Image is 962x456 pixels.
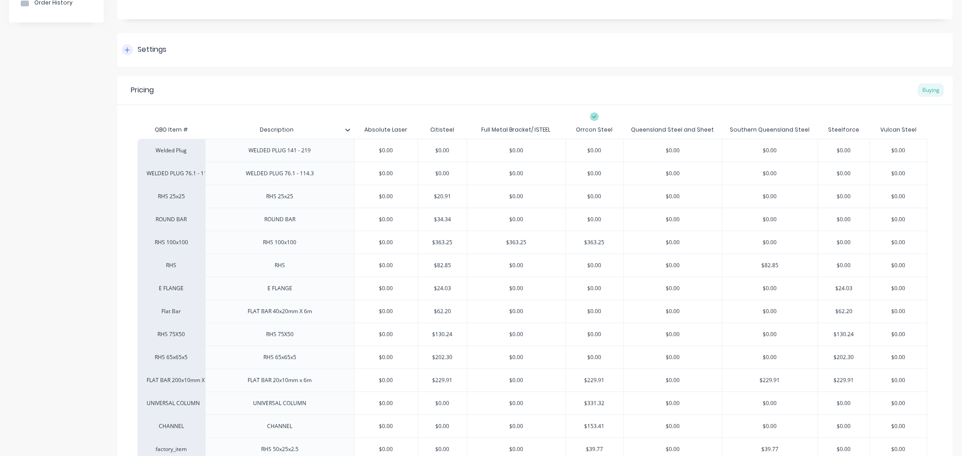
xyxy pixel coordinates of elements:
[354,162,418,185] div: $0.00
[467,208,566,231] div: $0.00
[147,146,196,155] div: Welded Plug
[354,231,418,254] div: $0.00
[566,162,623,185] div: $0.00
[566,300,623,323] div: $0.00
[566,254,623,277] div: $0.00
[354,369,418,392] div: $0.00
[730,126,810,134] div: Southern Queensland Steel
[147,422,196,430] div: CHANNEL
[818,346,870,369] div: $202.30
[354,208,418,231] div: $0.00
[870,185,927,208] div: $0.00
[138,369,927,392] div: FLAT BAR 200x10mm X 6mFLAT BAR 20x10mm x 6m$0.00$229.91$0.00$229.91$0.00$229.91$229.91$0.00
[624,139,722,162] div: $0.00
[918,83,944,97] div: Buying
[624,300,722,323] div: $0.00
[723,162,818,185] div: $0.00
[818,208,870,231] div: $0.00
[147,445,196,453] div: factory_item
[147,215,196,223] div: ROUND BAR
[147,330,196,338] div: RHS 75X50
[870,323,927,346] div: $0.00
[418,392,467,415] div: $0.00
[258,420,303,432] div: CHANNEL
[246,397,314,409] div: UNIVERSAL COLUMN
[624,392,722,415] div: $0.00
[870,300,927,323] div: $0.00
[624,346,722,369] div: $0.00
[138,231,927,254] div: RHS 100x100RHS 100x100$0.00$363.25$363.25$363.25$0.00$0.00$0.00$0.00
[723,277,818,300] div: $0.00
[870,139,927,162] div: $0.00
[566,323,623,346] div: $0.00
[354,300,418,323] div: $0.00
[818,392,870,415] div: $0.00
[418,415,467,438] div: $0.00
[467,231,566,254] div: $363.25
[566,185,623,208] div: $0.00
[258,260,303,271] div: RHS
[240,306,319,317] div: FLAT BAR 40x20mm X 6m
[256,351,304,363] div: RHS 65x65x5
[818,277,870,300] div: $24.03
[818,323,870,346] div: $130.24
[239,168,321,179] div: WELDED PLUG 76.1 - 114.3
[624,323,722,346] div: $0.00
[138,139,927,162] div: Welded PlugWELDED PLUG 141 - 219$0.00$0.00$0.00$0.00$0.00$0.00$0.00$0.00
[467,185,566,208] div: $0.00
[258,283,303,294] div: E FLANGE
[354,277,418,300] div: $0.00
[205,119,349,141] div: Description
[467,392,566,415] div: $0.00
[624,231,722,254] div: $0.00
[723,231,818,254] div: $0.00
[723,392,818,415] div: $0.00
[566,277,623,300] div: $0.00
[138,277,927,300] div: E FLANGEE FLANGE$0.00$24.03$0.00$0.00$0.00$0.00$24.03$0.00
[624,162,722,185] div: $0.00
[870,254,927,277] div: $0.00
[870,392,927,415] div: $0.00
[147,261,196,269] div: RHS
[870,208,927,231] div: $0.00
[138,121,205,139] div: QBO Item #
[418,300,467,323] div: $62.20
[723,369,818,392] div: $229.91
[818,139,870,162] div: $0.00
[631,126,714,134] div: Queensland Steel and Sheet
[467,323,566,346] div: $0.00
[147,399,196,407] div: UNIVERSAL COLUMN
[467,300,566,323] div: $0.00
[138,162,927,185] div: WELDED PLUG 76.1 - 114.3WELDED PLUG 76.1 - 114.3$0.00$0.00$0.00$0.00$0.00$0.00$0.00$0.00
[418,208,467,231] div: $34.34
[467,346,566,369] div: $0.00
[624,185,722,208] div: $0.00
[147,376,196,384] div: FLAT BAR 200x10mm X 6m
[566,415,623,438] div: $153.41
[467,254,566,277] div: $0.00
[418,323,467,346] div: $130.24
[818,162,870,185] div: $0.00
[467,415,566,438] div: $0.00
[880,126,916,134] div: Vulcan Steel
[354,139,418,162] div: $0.00
[147,238,196,246] div: RHS 100x100
[418,231,467,254] div: $363.25
[818,185,870,208] div: $0.00
[818,254,870,277] div: $0.00
[354,185,418,208] div: $0.00
[566,392,623,415] div: $331.32
[418,139,467,162] div: $0.00
[138,185,927,208] div: RHS 25x25RHS 25x25$0.00$20.91$0.00$0.00$0.00$0.00$0.00$0.00
[482,126,551,134] div: Full Metal Bracket/ ISTEEL
[467,369,566,392] div: $0.00
[354,254,418,277] div: $0.00
[467,162,566,185] div: $0.00
[138,415,927,438] div: CHANNELCHANNEL$0.00$0.00$0.00$153.41$0.00$0.00$0.00$0.00
[723,208,818,231] div: $0.00
[147,169,196,178] div: WELDED PLUG 76.1 - 114.3
[624,254,722,277] div: $0.00
[723,323,818,346] div: $0.00
[723,346,818,369] div: $0.00
[354,323,418,346] div: $0.00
